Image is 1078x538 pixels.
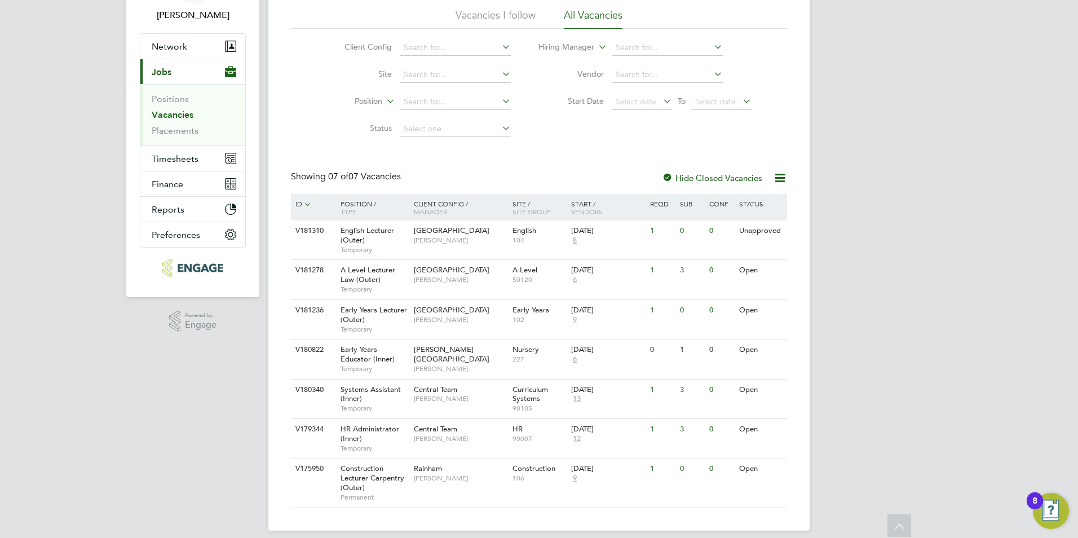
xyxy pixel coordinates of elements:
button: Jobs [140,59,245,84]
span: 8 [571,236,578,245]
div: Jobs [140,84,245,145]
span: 12 [571,434,582,444]
div: V180340 [293,380,332,400]
div: [DATE] [571,306,644,315]
span: Engage [185,320,217,330]
span: [PERSON_NAME] [414,364,507,373]
img: carbonrecruitment-logo-retina.png [162,259,223,277]
span: English Lecturer (Outer) [341,226,394,245]
div: Unapproved [736,221,785,241]
span: Finance [152,179,183,189]
button: Open Resource Center, 8 new notifications [1033,493,1069,529]
span: Temporary [341,404,408,413]
div: [DATE] [571,464,644,474]
div: 0 [677,221,706,241]
span: Timesheets [152,153,198,164]
div: 1 [677,339,706,360]
a: Powered byEngage [169,311,217,332]
div: 3 [677,260,706,281]
div: Sub [677,194,706,213]
span: [PERSON_NAME] [414,315,507,324]
span: 6 [571,275,578,285]
div: 1 [647,260,677,281]
span: Early Years Educator (Inner) [341,345,395,364]
span: Vendors [571,207,603,216]
div: [DATE] [571,266,644,275]
label: Client Config [327,42,392,52]
span: 90007 [513,434,566,443]
input: Search for... [612,40,723,56]
div: Start / [568,194,647,221]
input: Select one [400,121,511,137]
div: 3 [677,419,706,440]
span: Type [341,207,356,216]
button: Reports [140,197,245,222]
span: English [513,226,536,235]
span: [PERSON_NAME] [414,275,507,284]
span: To [674,94,689,108]
span: 104 [513,236,566,245]
div: 0 [706,419,736,440]
div: 1 [647,221,677,241]
span: 9 [571,474,578,483]
div: Status [736,194,785,213]
span: 90105 [513,404,566,413]
label: Vendor [539,69,604,79]
span: Construction [513,464,555,473]
div: Open [736,300,785,321]
span: Select date [616,96,656,107]
div: Site / [510,194,569,221]
input: Search for... [612,67,723,83]
span: Rainham [414,464,442,473]
a: Go to home page [140,259,246,277]
div: Position / [332,194,411,221]
div: Reqd [647,194,677,213]
span: A Level [513,265,537,275]
span: Construction Lecturer Carpentry (Outer) [341,464,404,492]
span: [GEOGRAPHIC_DATA] [414,265,489,275]
input: Search for... [400,94,511,110]
span: [PERSON_NAME] [414,474,507,483]
label: Status [327,123,392,133]
span: 102 [513,315,566,324]
span: Temporary [341,325,408,334]
a: Placements [152,125,198,136]
span: Central Team [414,385,457,394]
div: Open [736,458,785,479]
div: 3 [677,380,706,400]
div: 8 [1032,501,1037,515]
div: V179344 [293,419,332,440]
span: [PERSON_NAME] [414,394,507,403]
span: 227 [513,355,566,364]
span: Nursery [513,345,539,354]
div: Open [736,260,785,281]
span: Manager [414,207,447,216]
span: 07 Vacancies [328,171,401,182]
li: Vacancies I follow [456,8,536,29]
div: 0 [706,380,736,400]
span: Reports [152,204,184,215]
div: 0 [647,339,677,360]
span: Systems Assistant (Inner) [341,385,401,404]
div: 0 [706,221,736,241]
div: 0 [706,458,736,479]
span: 6 [571,355,578,364]
li: All Vacancies [564,8,622,29]
button: Timesheets [140,146,245,171]
span: Temporary [341,285,408,294]
span: [PERSON_NAME] [414,236,507,245]
label: Start Date [539,96,604,106]
a: Positions [152,94,189,104]
label: Position [317,96,382,107]
div: 0 [706,339,736,360]
button: Network [140,34,245,59]
button: Preferences [140,222,245,247]
span: HR Administrator (Inner) [341,424,399,443]
span: Temporary [341,364,408,373]
div: 0 [706,300,736,321]
span: [PERSON_NAME] [414,434,507,443]
span: Temporary [341,444,408,453]
div: V180822 [293,339,332,360]
span: Network [152,41,187,52]
span: Jobs [152,67,171,77]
